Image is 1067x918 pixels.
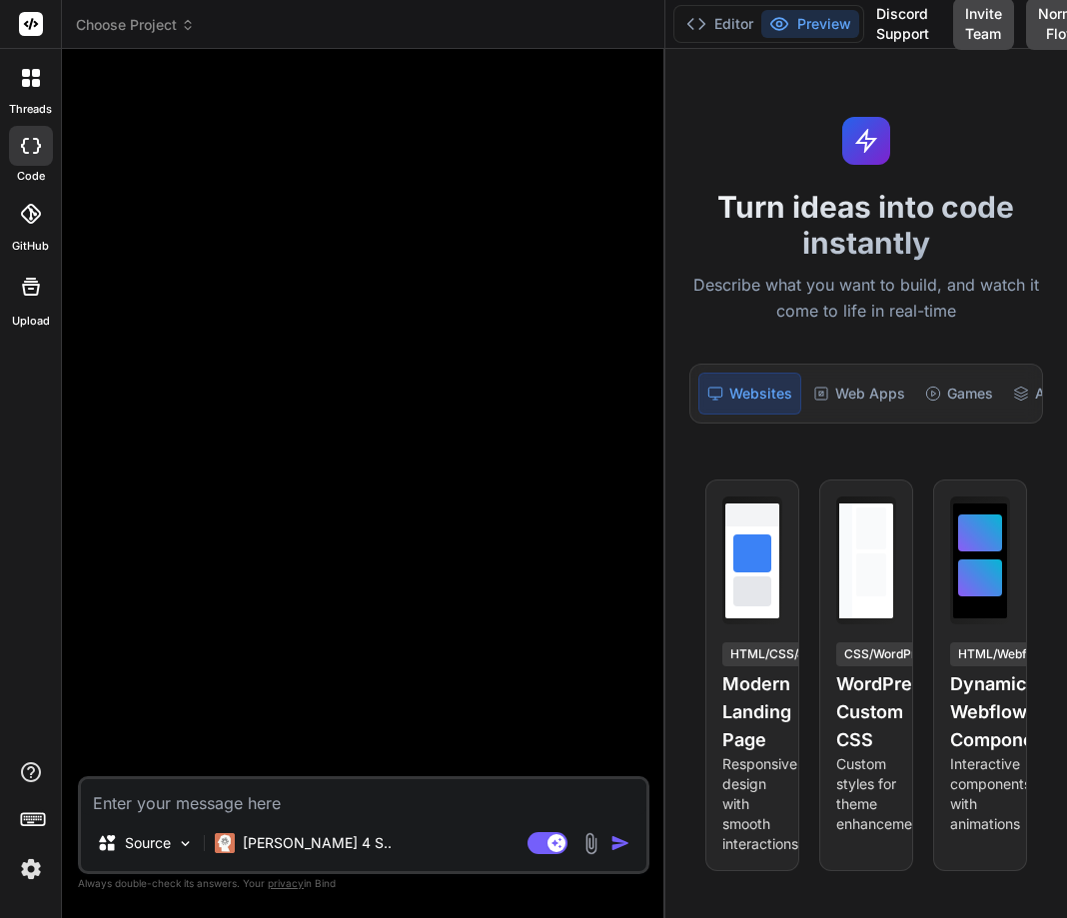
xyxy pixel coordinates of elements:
[125,833,171,853] p: Source
[678,10,761,38] button: Editor
[722,642,820,666] div: HTML/CSS/JS
[17,168,45,185] label: code
[698,373,801,415] div: Websites
[12,238,49,255] label: GitHub
[917,373,1001,415] div: Games
[836,754,896,834] p: Custom styles for theme enhancement
[243,833,392,853] p: [PERSON_NAME] 4 S..
[14,852,48,886] img: settings
[950,642,1055,666] div: HTML/Webflow
[78,874,649,893] p: Always double-check its answers. Your in Bind
[76,15,195,35] span: Choose Project
[177,835,194,852] img: Pick Models
[215,833,235,853] img: Claude 4 Sonnet
[677,273,1055,324] p: Describe what you want to build, and watch it come to life in real-time
[950,754,1010,834] p: Interactive components with animations
[836,642,943,666] div: CSS/WordPress
[9,101,52,118] label: threads
[761,10,859,38] button: Preview
[610,833,630,853] img: icon
[805,373,913,415] div: Web Apps
[268,877,304,889] span: privacy
[722,754,782,854] p: Responsive design with smooth interactions
[12,313,50,330] label: Upload
[950,670,1010,754] h4: Dynamic Webflow Component
[722,670,782,754] h4: Modern Landing Page
[677,189,1055,261] h1: Turn ideas into code instantly
[836,670,896,754] h4: WordPress Custom CSS
[579,832,602,855] img: attachment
